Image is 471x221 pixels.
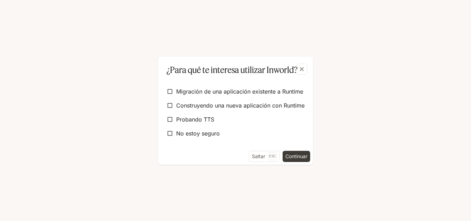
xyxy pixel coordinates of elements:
font: ¿Para qué te interesa utilizar Inworld? [166,65,298,75]
button: SaltarEsc [249,151,280,162]
font: Continuar [285,153,307,159]
font: Migración de una aplicación existente a Runtime [176,88,303,95]
font: Esc [269,154,276,159]
font: No estoy seguro [176,130,220,137]
font: Saltar [252,153,265,159]
button: Continuar [283,151,310,162]
font: Probando TTS [176,116,214,123]
font: Construyendo una nueva aplicación con Runtime [176,102,305,109]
